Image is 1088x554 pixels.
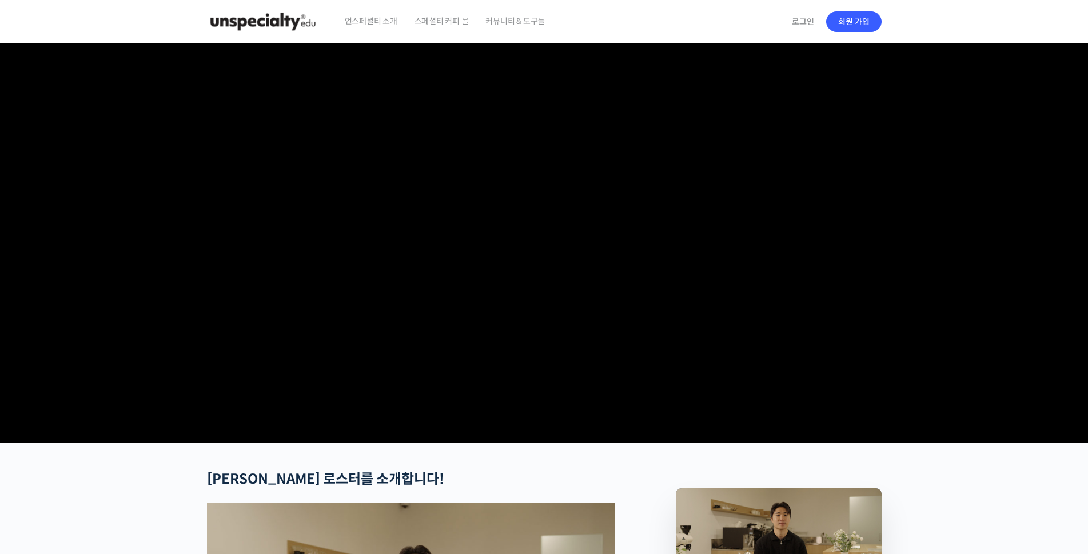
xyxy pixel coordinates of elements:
a: 회원 가입 [826,11,882,32]
a: 로그인 [785,9,821,35]
h2: [PERSON_NAME] 로스터를 소개합니다! [207,471,615,488]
